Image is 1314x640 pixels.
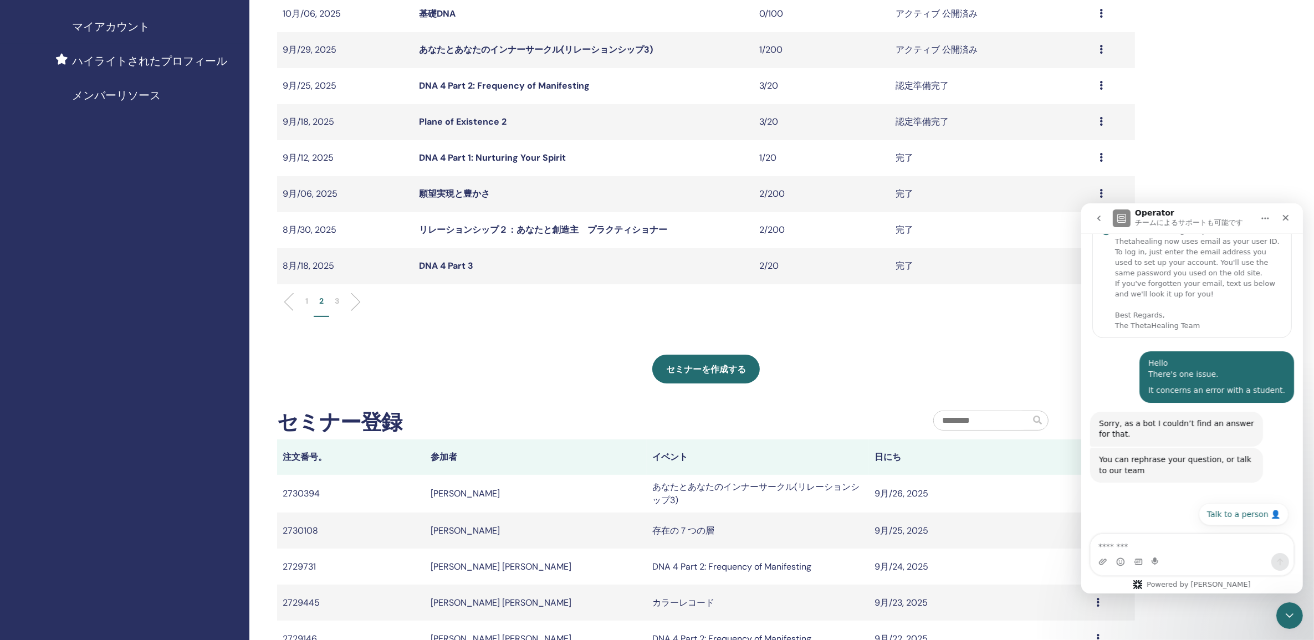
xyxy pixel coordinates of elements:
p: 2 [319,295,324,307]
th: 日にち [869,439,1091,475]
td: 2730394 [277,475,425,513]
td: 2729445 [277,585,425,621]
td: 2/20 [754,248,890,284]
td: 完了 [890,248,1095,284]
td: 完了 [890,212,1095,248]
p: 1 [305,295,308,307]
a: リレーションシップ２：あなたと創造主 プラクティショナー [419,224,667,235]
td: 2/200 [754,176,890,212]
span: メンバーリソース [72,87,161,104]
td: 9月/06, 2025 [277,176,413,212]
td: 9月/18, 2025 [277,104,413,140]
a: 基礎DNA [419,8,456,19]
a: あなたとあなたのインナーサークル(リレーションシップ3) [419,44,653,55]
td: 9月/12, 2025 [277,140,413,176]
td: [PERSON_NAME] [425,475,647,513]
td: 9月/26, 2025 [869,475,1091,513]
td: 1/200 [754,32,890,68]
td: 2730108 [277,513,425,549]
td: 3/20 [754,68,890,104]
a: Plane of Existence 2 [419,116,507,127]
h2: セミナー登録 [277,410,402,436]
td: 2729731 [277,549,425,585]
span: マイアカウント [72,18,150,35]
td: アクティブ 公開済み [890,32,1095,68]
td: あなたとあなたのインナーサークル(リレーションシップ3) [647,475,868,513]
td: 完了 [890,140,1095,176]
span: ハイライトされたプロフィール [72,53,227,69]
a: DNA 4 Part 1: Nurturing Your Spirit [419,152,566,163]
td: 2/200 [754,212,890,248]
td: 9月/25, 2025 [869,513,1091,549]
iframe: Intercom live chat [1276,602,1303,629]
a: 願望実現と豊かさ [419,188,490,199]
td: 完了 [890,176,1095,212]
td: DNA 4 Part 2: Frequency of Manifesting [647,549,868,585]
a: DNA 4 Part 2: Frequency of Manifesting [419,80,590,91]
iframe: Intercom live chat [1081,203,1303,593]
td: 認定準備完了 [890,104,1095,140]
td: 9月/29, 2025 [277,32,413,68]
td: カラーレコード [647,585,868,621]
td: 存在の７つの層 [647,513,868,549]
td: 1/20 [754,140,890,176]
td: [PERSON_NAME] [425,513,647,549]
td: 9月/24, 2025 [869,549,1091,585]
span: セミナーを作成する [666,363,746,375]
td: 9月/25, 2025 [277,68,413,104]
th: イベント [647,439,868,475]
td: 8月/30, 2025 [277,212,413,248]
td: [PERSON_NAME] [PERSON_NAME] [425,585,647,621]
td: 9月/23, 2025 [869,585,1091,621]
td: 3/20 [754,104,890,140]
th: 注文番号。 [277,439,425,475]
a: DNA 4 Part 3 [419,260,473,272]
td: [PERSON_NAME] [PERSON_NAME] [425,549,647,585]
th: 参加者 [425,439,647,475]
a: セミナーを作成する [652,355,760,383]
p: 3 [335,295,339,307]
td: 認定準備完了 [890,68,1095,104]
td: 8月/18, 2025 [277,248,413,284]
